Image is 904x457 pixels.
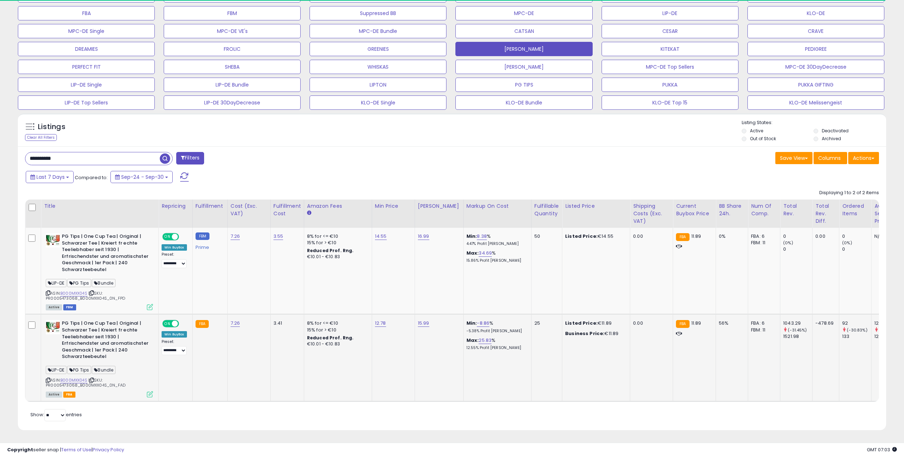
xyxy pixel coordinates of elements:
label: Deactivated [822,128,849,134]
button: SHEBA [164,60,301,74]
button: Save View [775,152,812,164]
span: | SKU: PR0005473068_B000MXX04S_0N_FPD [46,290,125,301]
div: Total Rev. Diff. [815,202,836,225]
b: PG Tips | One Cup Tea | Original | Schwarzer Tee | Kreiert fr echte Teeliebhaber seit 1930 | Erfr... [62,320,149,362]
span: OFF [178,234,189,240]
label: Active [750,128,763,134]
div: 0.00 [815,233,834,240]
button: KLO-DE Melissengeist [747,95,884,110]
button: Columns [814,152,847,164]
div: FBM: 11 [751,240,775,246]
div: Clear All Filters [25,134,57,141]
button: MPC-DE VE's [164,24,301,38]
div: Displaying 1 to 2 of 2 items [819,190,879,196]
div: FBM: 11 [751,327,775,333]
button: MPC-DE Bundle [310,24,446,38]
a: B000MXX04S [60,290,87,296]
span: | SKU: PR0005473068_B000MXX04S_0N_FAD [46,377,125,388]
button: KLO-DE Top 15 [602,95,738,110]
div: €14.55 [565,233,624,240]
b: PG Tips | One Cup Tea | Original | Schwarzer Tee | Kreiert fr echte Teeliebhaber seit 1930 | Erfr... [62,233,149,275]
b: Max: [466,250,479,256]
div: Preset: [162,339,187,355]
div: [PERSON_NAME] [418,202,460,210]
span: ON [163,321,172,327]
div: 0 [842,233,871,240]
span: Columns [818,154,841,162]
button: DREAMIES [18,42,155,56]
a: 7.26 [231,320,240,327]
div: 0 [842,246,871,252]
button: MPC-DE 30DayDecrease [747,60,884,74]
div: Fulfillment Cost [273,202,301,217]
strong: Copyright [7,446,33,453]
div: 12.13 [874,320,903,326]
th: The percentage added to the cost of goods (COGS) that forms the calculator for Min & Max prices. [463,200,531,228]
p: Listing States: [742,119,886,126]
button: FBA [18,6,155,20]
button: LIP-DE Single [18,78,155,92]
div: 8% for <= €10 [307,320,366,326]
div: % [466,250,526,263]
small: FBM [196,232,209,240]
button: PERFECT FIT [18,60,155,74]
b: Reduced Prof. Rng. [307,247,354,254]
a: -8.86 [477,320,489,327]
div: €11.89 [565,330,624,337]
button: KITEKAT [602,42,738,56]
b: Business Price: [565,330,604,337]
button: CATSAN [455,24,592,38]
div: Markup on Cost [466,202,528,210]
span: Bundle [92,366,115,374]
small: (0%) [783,240,793,246]
b: Max: [466,337,479,344]
div: 25 [534,320,557,326]
div: BB Share 24h. [719,202,745,217]
small: FBA [676,233,689,241]
div: N/A [874,233,898,240]
a: Terms of Use [61,446,92,453]
div: Fulfillment [196,202,224,210]
div: 0.00 [633,233,667,240]
div: Fulfillable Quantity [534,202,559,217]
button: Sep-24 - Sep-30 [110,171,173,183]
a: 25.83 [479,337,491,344]
button: Suppressed BB [310,6,446,20]
button: [PERSON_NAME] [455,42,592,56]
div: Cost (Exc. VAT) [231,202,267,217]
div: 0 [783,246,812,252]
label: Out of Stock [750,136,776,142]
span: LIP-DE [46,279,66,287]
button: Filters [176,152,204,164]
button: PUKKA GIFTING [747,78,884,92]
p: 15.86% Profit [PERSON_NAME] [466,258,526,263]
button: LIPTON [310,78,446,92]
div: Listed Price [565,202,627,210]
div: Amazon Fees [307,202,369,210]
div: 0.00 [633,320,667,326]
div: seller snap | | [7,447,124,453]
span: Show: entries [30,411,82,418]
span: FBM [63,304,76,310]
button: CRAVE [747,24,884,38]
a: 12.78 [375,320,386,327]
div: 8% for <= €10 [307,233,366,240]
b: Reduced Prof. Rng. [307,335,354,341]
div: Num of Comp. [751,202,777,217]
button: MPC-DE Single [18,24,155,38]
button: Actions [848,152,879,164]
div: Total Rev. [783,202,809,217]
div: 92 [842,320,871,326]
a: 14.55 [375,233,387,240]
button: MPC-DE [455,6,592,20]
button: LIP-DE 30DayDecrease [164,95,301,110]
b: Listed Price: [565,320,598,326]
img: 41wg+sAcXNL._SL40_.jpg [46,233,60,247]
button: LIP-DE Top Sellers [18,95,155,110]
span: PG Tips [67,366,91,374]
button: [PERSON_NAME] [455,60,592,74]
small: Amazon Fees. [307,210,311,216]
div: Title [44,202,155,210]
a: B000MXX04S [60,377,87,383]
h5: Listings [38,122,65,132]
